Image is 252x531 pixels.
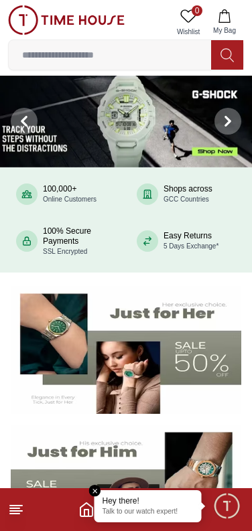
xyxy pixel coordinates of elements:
[11,286,241,414] img: Women's Watches Banner
[192,5,202,16] span: 0
[43,184,97,204] div: 100,000+
[103,508,194,517] p: Talk to our watch expert!
[78,502,94,518] a: Home
[164,242,218,250] span: 5 Days Exchange*
[212,491,242,521] div: Chat Widget
[208,25,241,35] span: My Bag
[103,496,194,506] div: Hey there!
[164,184,212,204] div: Shops across
[164,231,218,251] div: Easy Returns
[205,5,244,40] button: My Bag
[164,196,209,203] span: GCC Countries
[8,5,125,35] img: ...
[43,196,97,203] span: Online Customers
[89,485,101,497] em: Close tooltip
[172,27,205,37] span: Wishlist
[43,248,87,255] span: SSL Encrypted
[43,226,115,256] div: 100% Secure Payments
[172,5,205,40] a: 0Wishlist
